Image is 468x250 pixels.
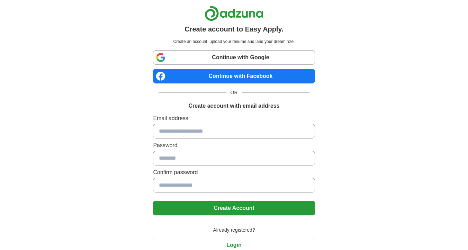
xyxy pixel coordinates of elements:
[184,24,283,34] h1: Create account to Easy Apply.
[209,226,259,234] span: Already registered?
[188,102,279,110] h1: Create account with email address
[153,50,315,65] a: Continue with Google
[153,69,315,83] a: Continue with Facebook
[154,38,313,45] p: Create an account, upload your resume and land your dream role.
[226,89,242,96] span: OR
[153,201,315,215] button: Create Account
[153,114,315,123] label: Email address
[153,242,315,248] a: Login
[153,141,315,150] label: Password
[205,6,263,21] img: Adzuna logo
[153,168,315,177] label: Confirm password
